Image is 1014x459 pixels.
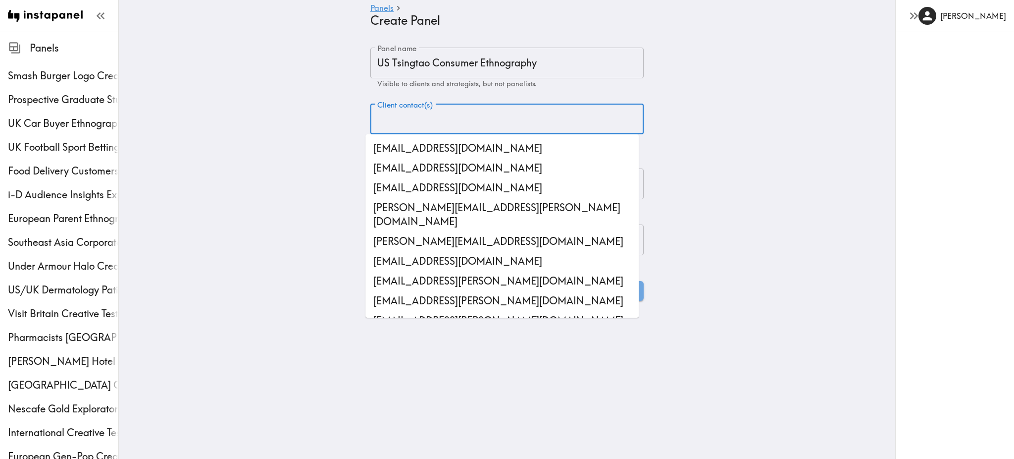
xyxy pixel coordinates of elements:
label: Client contact(s) [377,100,433,111]
span: Visible to clients and strategists, but not panelists. [377,79,537,88]
li: [PERSON_NAME][EMAIL_ADDRESS][DOMAIN_NAME] [365,231,639,251]
span: Nescafe Gold Exploratory [8,402,118,416]
span: i-D Audience Insights Exploratory [8,188,118,202]
li: [EMAIL_ADDRESS][DOMAIN_NAME] [365,158,639,178]
span: European Parent Ethnography [8,212,118,226]
div: Conrad Hotel Customer Ethnography [8,354,118,368]
div: University of Brighton Concept Testing Client-List Recruit [8,378,118,392]
div: Pharmacists Philippines Quant [8,331,118,344]
li: [PERSON_NAME][EMAIL_ADDRESS][PERSON_NAME][DOMAIN_NAME] [365,198,639,231]
span: Pharmacists [GEOGRAPHIC_DATA] Quant [8,331,118,344]
span: US/UK Dermatology Patients Ethnography [8,283,118,297]
span: [GEOGRAPHIC_DATA] Concept Testing Client-List Recruit [8,378,118,392]
span: Food Delivery Customers [8,164,118,178]
a: Panels [370,4,394,13]
span: UK Car Buyer Ethnography [8,116,118,130]
span: International Creative Testing [8,426,118,440]
li: [EMAIL_ADDRESS][PERSON_NAME][DOMAIN_NAME] [365,291,639,311]
li: [EMAIL_ADDRESS][DOMAIN_NAME] [365,251,639,271]
h4: Create Panel [370,13,636,28]
span: Visit Britain Creative Testing [8,307,118,321]
li: [EMAIL_ADDRESS][PERSON_NAME][DOMAIN_NAME] [365,311,639,331]
span: [PERSON_NAME] Hotel Customer Ethnography [8,354,118,368]
span: UK Football Sport Betting Blocks Exploratory [8,140,118,154]
span: Smash Burger Logo Creative Testing [8,69,118,83]
span: Southeast Asia Corporate Executives Multiphase Ethnography [8,235,118,249]
span: Under Armour Halo Creative Testing [8,259,118,273]
span: Prospective Graduate Student Ethnography [8,93,118,107]
li: [EMAIL_ADDRESS][DOMAIN_NAME] [365,178,639,198]
li: [EMAIL_ADDRESS][PERSON_NAME][DOMAIN_NAME] [365,271,639,291]
label: Panel name [377,43,417,54]
span: Panels [30,41,118,55]
h6: [PERSON_NAME] [940,10,1006,21]
li: [EMAIL_ADDRESS][DOMAIN_NAME] [365,138,639,158]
